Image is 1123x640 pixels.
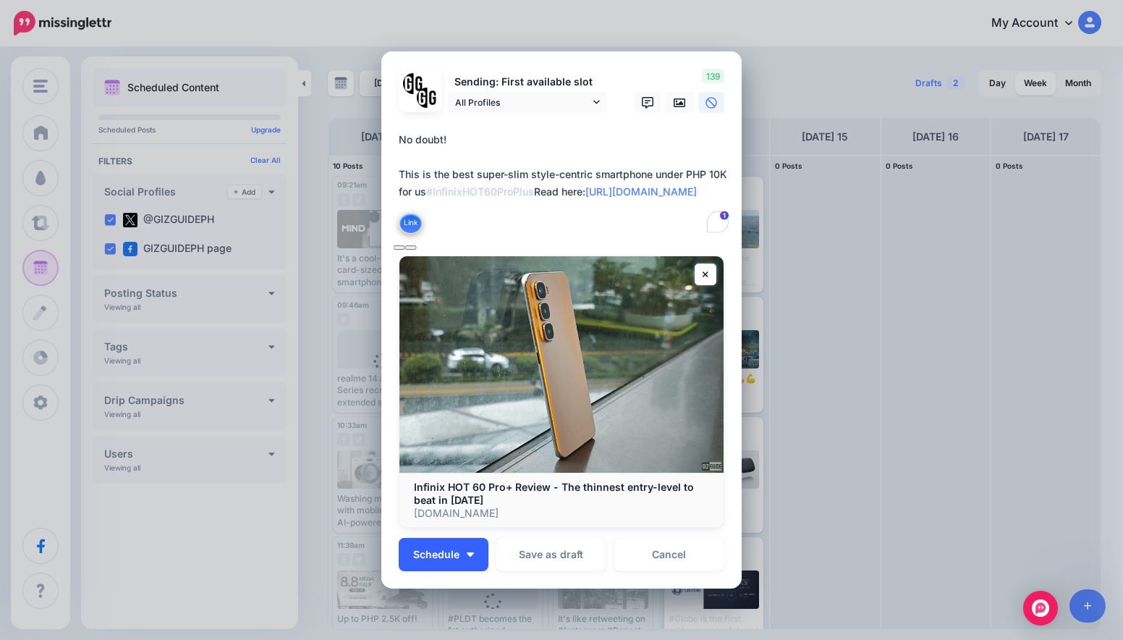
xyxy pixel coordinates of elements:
p: Sending: First available slot [448,74,607,90]
button: Link [399,212,423,234]
div: Open Intercom Messenger [1023,591,1058,626]
button: Schedule [399,538,488,571]
textarea: To enrich screen reader interactions, please activate Accessibility in Grammarly extension settings [399,131,732,235]
span: All Profiles [455,95,590,110]
p: [DOMAIN_NAME] [414,507,709,520]
img: 353459792_649996473822713_4483302954317148903_n-bsa138318.png [403,73,424,94]
button: Save as draft [496,538,606,571]
b: Infinix HOT 60 Pro+ Review - The thinnest entry-level to beat in [DATE] [414,481,694,506]
img: Infinix HOT 60 Pro+ Review - The thinnest entry-level to beat in 2025 [399,256,724,472]
div: No doubt! This is the best super-slim style-centric smartphone under PHP 10K for us Read here: [399,131,732,201]
span: Schedule [413,550,459,560]
img: JT5sWCfR-79925.png [417,88,438,109]
span: 139 [702,69,724,83]
img: arrow-down-white.png [467,552,474,557]
a: All Profiles [448,92,607,113]
a: Cancel [614,538,724,571]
